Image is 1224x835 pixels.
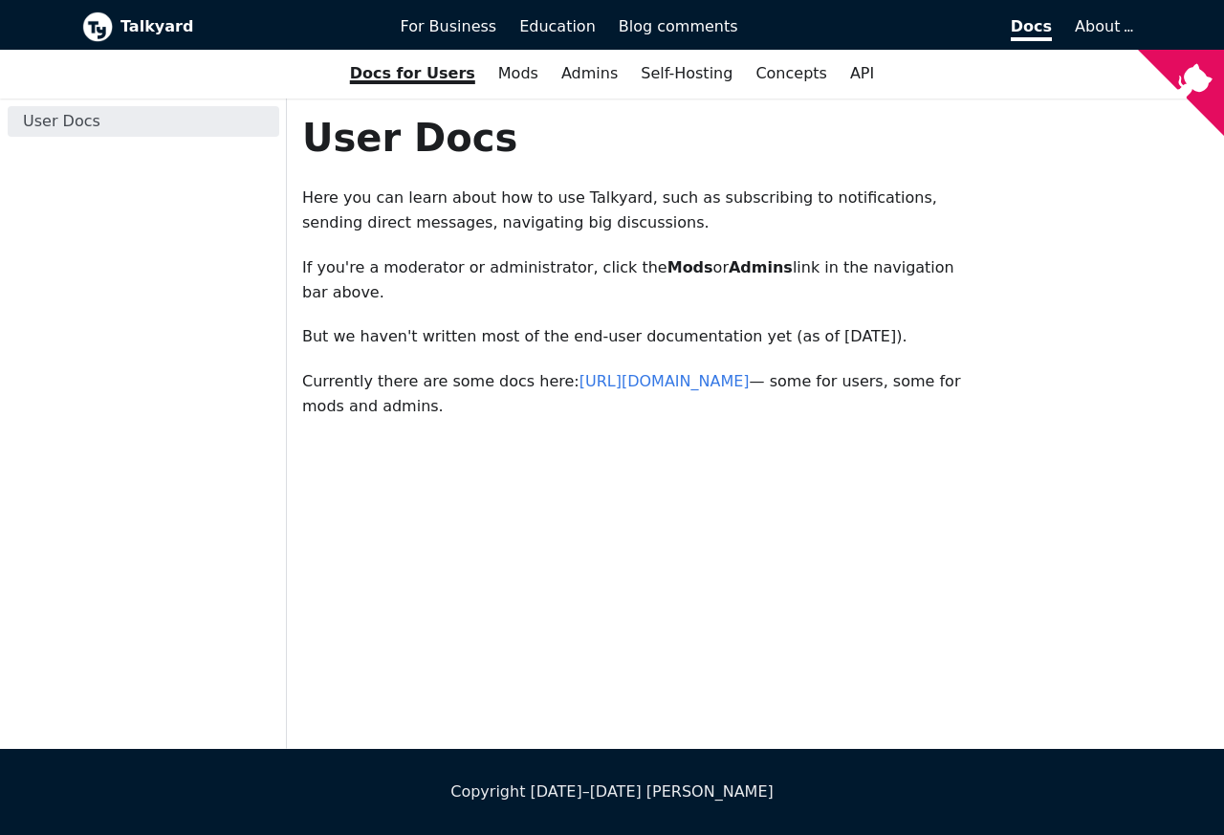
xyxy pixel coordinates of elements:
a: [URL][DOMAIN_NAME] [579,372,750,390]
img: Talkyard logo [82,11,113,42]
p: If you're a moderator or administrator, click the or link in the navigation bar above. [302,255,974,306]
span: Education [519,17,596,35]
a: Admins [550,57,629,90]
a: Docs for Users [339,57,487,90]
p: Here you can learn about how to use Talkyard, such as subscribing to notifications, sending direc... [302,186,974,236]
p: But we haven't written most of the end-user documentation yet (as of [DATE]). [302,324,974,349]
a: API [839,57,885,90]
a: Self-Hosting [629,57,744,90]
a: Blog comments [607,11,750,43]
a: Docs [750,11,1064,43]
a: Concepts [744,57,839,90]
span: Blog comments [619,17,738,35]
a: Mods [487,57,550,90]
a: For Business [389,11,509,43]
strong: Admins [729,258,793,276]
a: About [1075,17,1130,35]
a: User Docs [8,106,279,137]
a: Education [508,11,607,43]
div: Copyright [DATE]–[DATE] [PERSON_NAME] [82,780,1142,804]
span: For Business [401,17,497,35]
b: Talkyard [120,14,374,39]
h1: User Docs [302,114,974,162]
strong: Mods [667,258,713,276]
p: Currently there are some docs here: — some for users, some for mods and admins. [302,369,974,420]
span: Docs [1011,17,1052,41]
a: Talkyard logoTalkyard [82,11,374,42]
